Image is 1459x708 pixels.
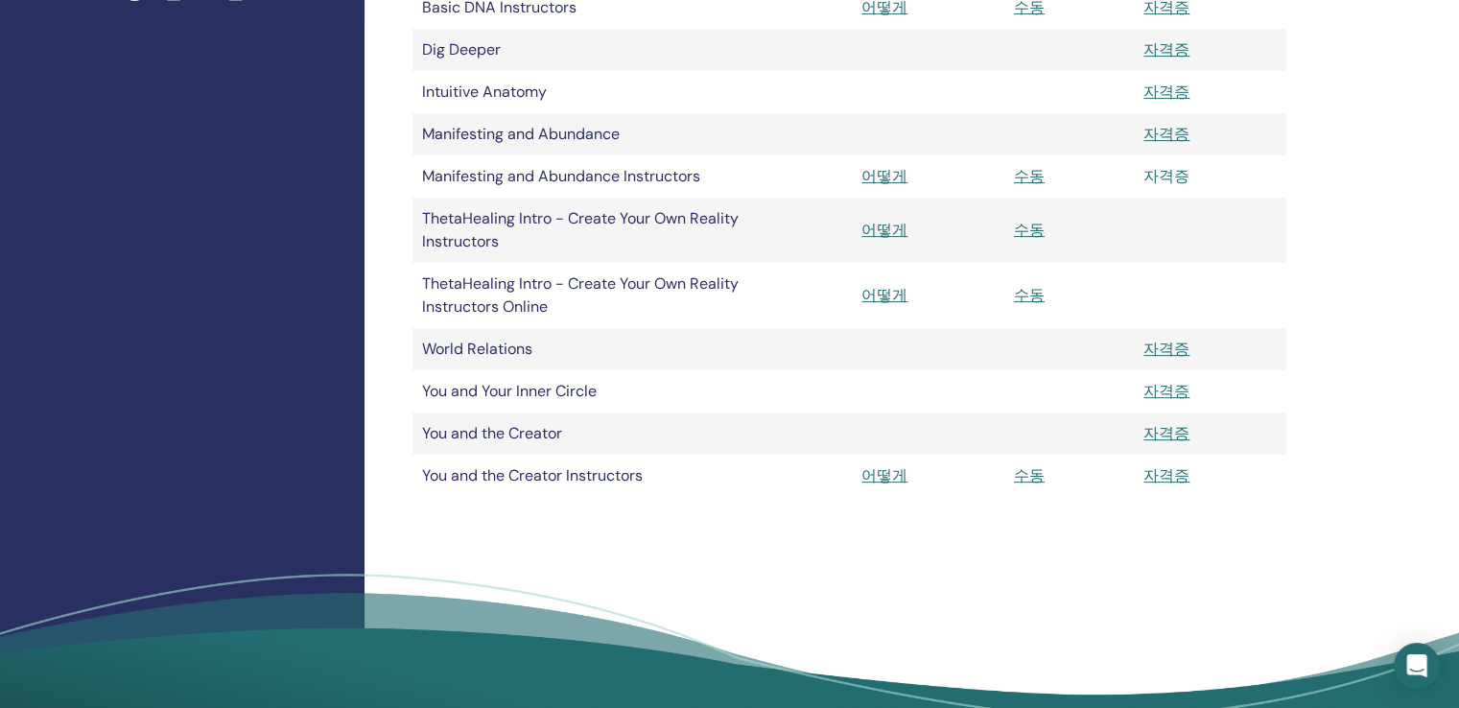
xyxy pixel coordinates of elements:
td: Dig Deeper [412,29,758,71]
a: 자격증 [1143,39,1189,59]
a: 자격증 [1143,381,1189,401]
a: 수동 [1014,465,1045,485]
div: Open Intercom Messenger [1394,643,1440,689]
a: 어떻게 [861,285,907,305]
a: 어떻게 [861,166,907,186]
a: 자격증 [1143,423,1189,443]
a: 자격증 [1143,166,1189,186]
a: 자격증 [1143,124,1189,144]
a: 수동 [1014,166,1045,186]
td: You and the Creator Instructors [412,455,758,497]
a: 어떻게 [861,220,907,240]
a: 어떻게 [861,465,907,485]
a: 자격증 [1143,339,1189,359]
td: World Relations [412,328,758,370]
a: 수동 [1014,285,1045,305]
a: 수동 [1014,220,1045,240]
td: Manifesting and Abundance [412,113,758,155]
td: ThetaHealing Intro - Create Your Own Reality Instructors [412,198,758,263]
td: Manifesting and Abundance Instructors [412,155,758,198]
td: You and the Creator [412,413,758,455]
a: 자격증 [1143,82,1189,102]
a: 자격증 [1143,465,1189,485]
td: Intuitive Anatomy [412,71,758,113]
td: You and Your Inner Circle [412,370,758,413]
td: ThetaHealing Intro - Create Your Own Reality Instructors Online [412,263,758,328]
